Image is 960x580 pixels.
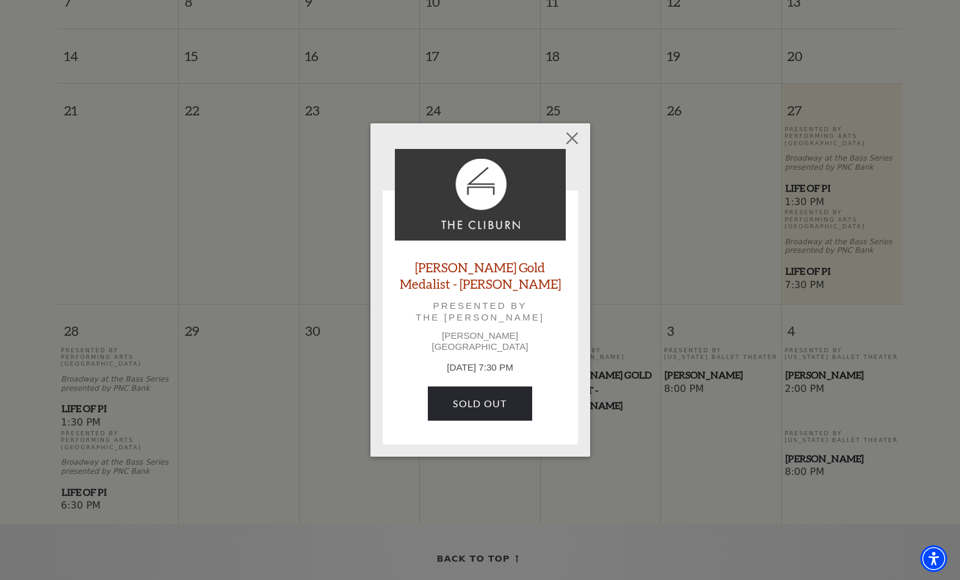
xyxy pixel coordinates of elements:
[560,126,583,150] button: Close
[920,545,947,572] div: Accessibility Menu
[395,259,566,292] a: [PERSON_NAME] Gold Medalist - [PERSON_NAME]
[395,149,566,241] img: Cliburn Gold Medalist - Aristo Sham
[395,330,566,352] p: [PERSON_NAME][GEOGRAPHIC_DATA]
[395,361,566,375] p: [DATE] 7:30 PM
[412,300,549,322] p: Presented by The [PERSON_NAME]
[428,386,532,421] a: SOLD OUT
